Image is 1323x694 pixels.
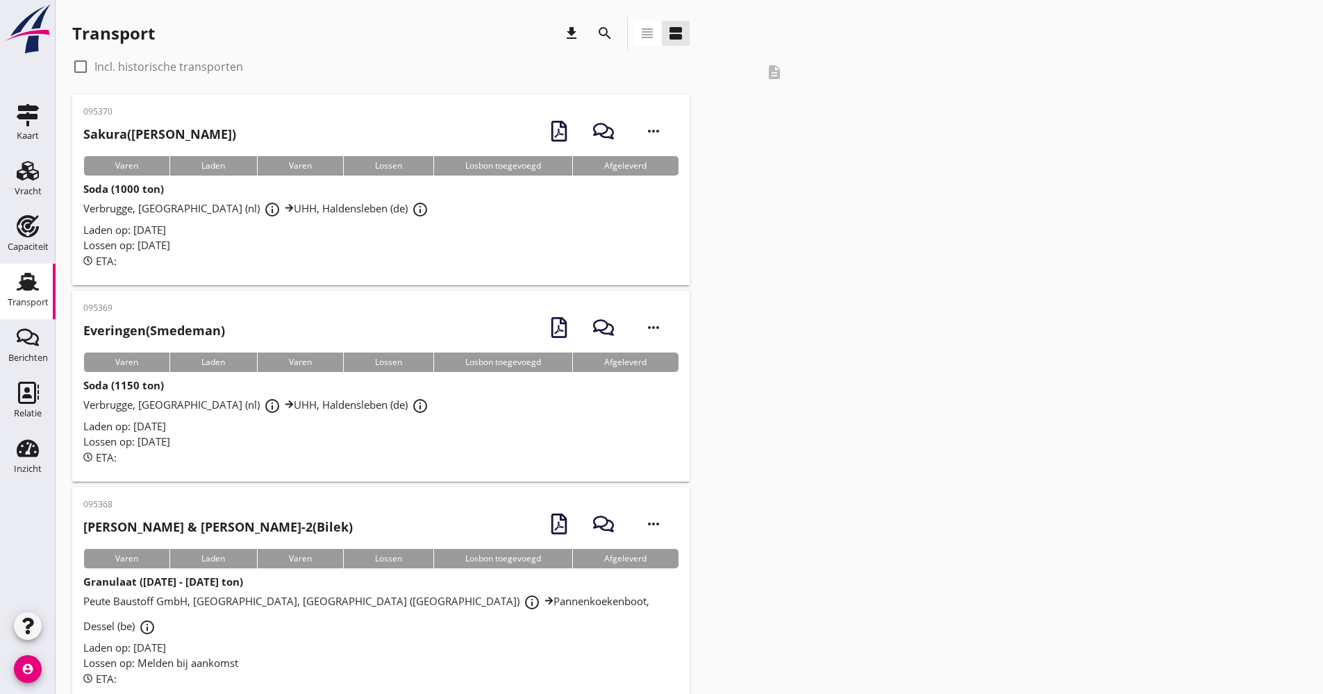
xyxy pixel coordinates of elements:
[83,398,433,412] span: Verbrugge, [GEOGRAPHIC_DATA] (nl) UHH, Haldensleben (de)
[639,25,656,42] i: view_headline
[433,156,572,176] div: Losbon toegevoegd
[96,254,117,268] span: ETA:
[412,201,428,218] i: info_outline
[14,655,42,683] i: account_circle
[72,291,690,482] a: 095369Everingen(Smedeman)VarenLadenVarenLossenLosbon toegevoegdAfgeleverdSoda (1150 ton)Verbrugge...
[83,322,146,339] strong: Everingen
[83,182,164,196] strong: Soda (1000 ton)
[83,321,225,340] h2: (Smedeman)
[14,464,42,473] div: Inzicht
[634,112,673,151] i: more_horiz
[14,409,42,418] div: Relatie
[343,549,433,568] div: Lossen
[72,94,690,285] a: 095370Sakura([PERSON_NAME])VarenLadenVarenLossenLosbon toegevoegdAfgeleverdSoda (1000 ton)Verbrug...
[15,187,42,196] div: Vracht
[572,549,678,568] div: Afgeleverd
[433,549,572,568] div: Losbon toegevoegd
[597,25,613,42] i: search
[634,308,673,347] i: more_horiz
[169,549,256,568] div: Laden
[169,353,256,372] div: Laden
[634,505,673,543] i: more_horiz
[83,353,169,372] div: Varen
[83,656,238,670] span: Lossen op: Melden bij aankomst
[563,25,580,42] i: download
[17,131,39,140] div: Kaart
[83,419,166,433] span: Laden op: [DATE]
[83,156,169,176] div: Varen
[83,125,236,144] h2: ([PERSON_NAME])
[96,672,117,686] span: ETA:
[83,549,169,568] div: Varen
[83,302,225,314] p: 095369
[83,434,170,448] span: Lossen op: [DATE]
[3,3,53,55] img: logo-small.a267ee39.svg
[83,126,127,142] strong: Sakura
[412,398,428,414] i: info_outline
[8,298,49,307] div: Transport
[257,549,343,568] div: Varen
[83,378,164,392] strong: Soda (1150 ton)
[83,223,166,237] span: Laden op: [DATE]
[83,641,166,654] span: Laden op: [DATE]
[139,619,156,636] i: info_outline
[83,238,170,252] span: Lossen op: [DATE]
[83,594,649,633] span: Peute Baustoff GmbH, [GEOGRAPHIC_DATA], [GEOGRAPHIC_DATA] ([GEOGRAPHIC_DATA]) Pannenkoekenboot, D...
[8,242,49,251] div: Capaciteit
[83,575,243,589] strong: Granulaat ([DATE] - [DATE] ton)
[83,498,353,511] p: 095368
[667,25,684,42] i: view_agenda
[572,156,678,176] div: Afgeleverd
[524,594,540,611] i: info_outline
[96,450,117,464] span: ETA:
[433,353,572,372] div: Losbon toegevoegd
[169,156,256,176] div: Laden
[83,105,236,118] p: 095370
[257,156,343,176] div: Varen
[83,518,313,535] strong: [PERSON_NAME] & [PERSON_NAME]-2
[343,156,433,176] div: Lossen
[572,353,678,372] div: Afgeleverd
[8,353,48,362] div: Berichten
[83,518,353,536] h2: (Bilek)
[72,22,155,44] div: Transport
[257,353,343,372] div: Varen
[264,201,281,218] i: info_outline
[94,60,243,74] label: Incl. historische transporten
[264,398,281,414] i: info_outline
[83,201,433,215] span: Verbrugge, [GEOGRAPHIC_DATA] (nl) UHH, Haldensleben (de)
[343,353,433,372] div: Lossen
